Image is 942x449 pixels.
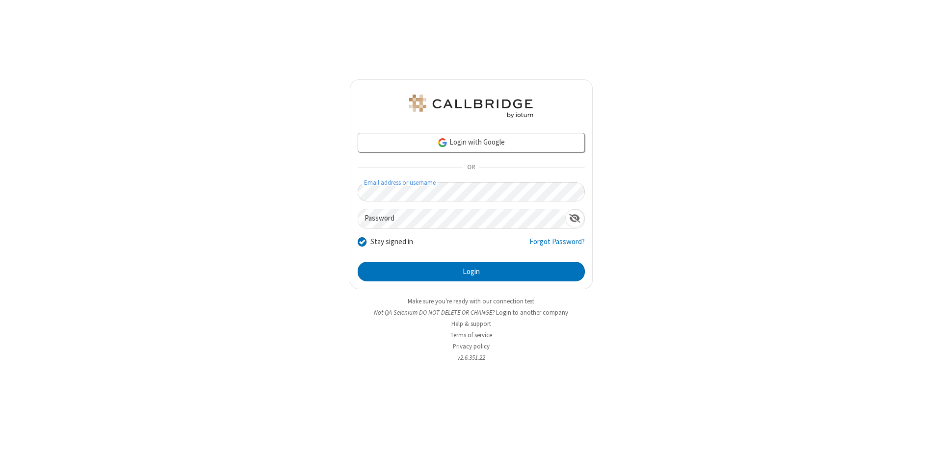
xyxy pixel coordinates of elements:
span: OR [463,161,479,175]
li: v2.6.351.22 [350,353,593,362]
li: Not QA Selenium DO NOT DELETE OR CHANGE? [350,308,593,317]
input: Password [358,209,565,228]
a: Privacy policy [453,342,490,350]
a: Login with Google [358,133,585,152]
label: Stay signed in [370,236,413,248]
a: Terms of service [450,331,492,339]
a: Help & support [451,320,491,328]
a: Forgot Password? [529,236,585,255]
iframe: Chat [917,424,935,442]
button: Login to another company [496,308,568,317]
button: Login [358,262,585,281]
img: QA Selenium DO NOT DELETE OR CHANGE [407,95,535,118]
input: Email address or username [358,182,585,201]
div: Show password [565,209,584,227]
a: Make sure you're ready with our connection test [408,297,534,305]
img: google-icon.png [437,137,448,148]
